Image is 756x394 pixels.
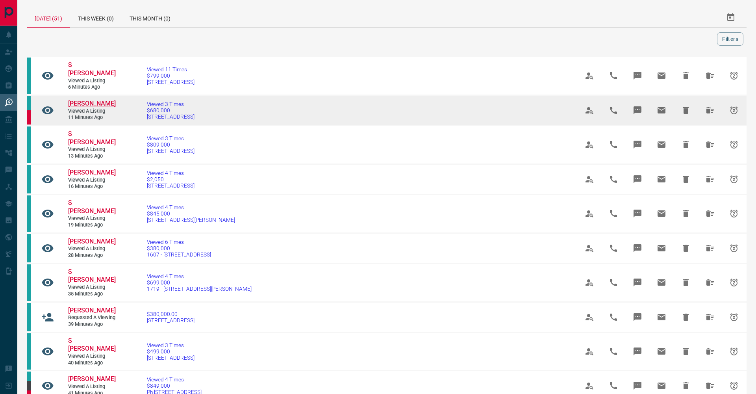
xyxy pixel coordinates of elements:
[676,273,695,292] span: Hide
[676,308,695,327] span: Hide
[700,135,719,154] span: Hide All from S Kim
[27,96,31,110] div: condos.ca
[147,273,252,292] a: Viewed 4 Times$699,0001719 - [STREET_ADDRESS][PERSON_NAME]
[676,66,695,85] span: Hide
[700,273,719,292] span: Hide All from S Kim
[628,66,647,85] span: Message
[676,342,695,361] span: Hide
[27,372,31,381] div: condos.ca
[700,239,719,258] span: Hide All from Ozgur Kilic
[676,101,695,120] span: Hide
[652,204,671,223] span: Email
[628,170,647,189] span: Message
[147,245,211,251] span: $380,000
[700,170,719,189] span: Hide All from Sandra Dentico
[68,130,116,146] span: S [PERSON_NAME]
[147,72,195,79] span: $799,000
[68,337,115,353] a: S [PERSON_NAME]
[147,204,235,223] a: Viewed 4 Times$845,000[STREET_ADDRESS][PERSON_NAME]
[68,353,115,360] span: Viewed a Listing
[68,337,116,353] span: S [PERSON_NAME]
[717,32,743,46] button: Filters
[676,239,695,258] span: Hide
[27,333,31,370] div: condos.ca
[147,311,195,323] a: $380,000.00[STREET_ADDRESS]
[628,342,647,361] span: Message
[604,239,623,258] span: Call
[147,342,195,348] span: Viewed 3 Times
[724,342,743,361] span: Snooze
[68,307,115,315] a: [PERSON_NAME]
[27,8,70,28] div: [DATE] (51)
[724,273,743,292] span: Snooze
[27,264,31,301] div: condos.ca
[652,342,671,361] span: Email
[652,239,671,258] span: Email
[676,135,695,154] span: Hide
[68,314,115,321] span: Requested a Viewing
[580,170,599,189] span: View Profile
[68,100,116,107] span: [PERSON_NAME]
[147,342,195,361] a: Viewed 3 Times$499,000[STREET_ADDRESS]
[628,239,647,258] span: Message
[68,84,115,91] span: 6 minutes ago
[580,101,599,120] span: View Profile
[652,135,671,154] span: Email
[68,215,115,222] span: Viewed a Listing
[147,182,195,189] span: [STREET_ADDRESS]
[147,101,195,107] span: Viewed 3 Times
[68,268,116,284] span: S [PERSON_NAME]
[68,360,115,366] span: 40 minutes ago
[68,222,115,229] span: 19 minutes ago
[724,135,743,154] span: Snooze
[721,8,740,27] button: Select Date Range
[68,238,116,245] span: [PERSON_NAME]
[147,239,211,245] span: Viewed 6 Times
[147,311,195,317] span: $380,000.00
[68,177,115,184] span: Viewed a Listing
[628,204,647,223] span: Message
[147,66,195,85] a: Viewed 11 Times$799,000[STREET_ADDRESS]
[27,381,31,390] div: mrloft.ca
[147,101,195,120] a: Viewed 3 Times$680,000[STREET_ADDRESS]
[68,108,115,115] span: Viewed a Listing
[68,114,115,121] span: 11 minutes ago
[147,107,195,113] span: $680,000
[724,204,743,223] span: Snooze
[147,170,195,189] a: Viewed 4 Times$2,050[STREET_ADDRESS]
[147,286,252,292] span: 1719 - [STREET_ADDRESS][PERSON_NAME]
[147,217,235,223] span: [STREET_ADDRESS][PERSON_NAME]
[147,376,202,383] span: Viewed 4 Times
[724,101,743,120] span: Snooze
[147,383,202,389] span: $849,000
[628,101,647,120] span: Message
[628,273,647,292] span: Message
[604,273,623,292] span: Call
[27,58,31,94] div: condos.ca
[68,375,115,383] a: [PERSON_NAME]
[676,204,695,223] span: Hide
[147,251,211,258] span: 1607 - [STREET_ADDRESS]
[147,204,235,210] span: Viewed 4 Times
[27,234,31,262] div: condos.ca
[68,199,116,215] span: S [PERSON_NAME]
[652,170,671,189] span: Email
[68,78,115,84] span: Viewed a Listing
[68,100,115,108] a: [PERSON_NAME]
[700,66,719,85] span: Hide All from S Kim
[147,279,252,286] span: $699,000
[604,101,623,120] span: Call
[676,170,695,189] span: Hide
[147,355,195,361] span: [STREET_ADDRESS]
[122,8,178,27] div: This Month (0)
[604,204,623,223] span: Call
[27,126,31,163] div: condos.ca
[700,204,719,223] span: Hide All from S Kim
[147,239,211,258] a: Viewed 6 Times$380,0001607 - [STREET_ADDRESS]
[604,66,623,85] span: Call
[147,176,195,182] span: $2,050
[27,195,31,232] div: condos.ca
[68,199,115,216] a: S [PERSON_NAME]
[580,273,599,292] span: View Profile
[68,169,116,176] span: [PERSON_NAME]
